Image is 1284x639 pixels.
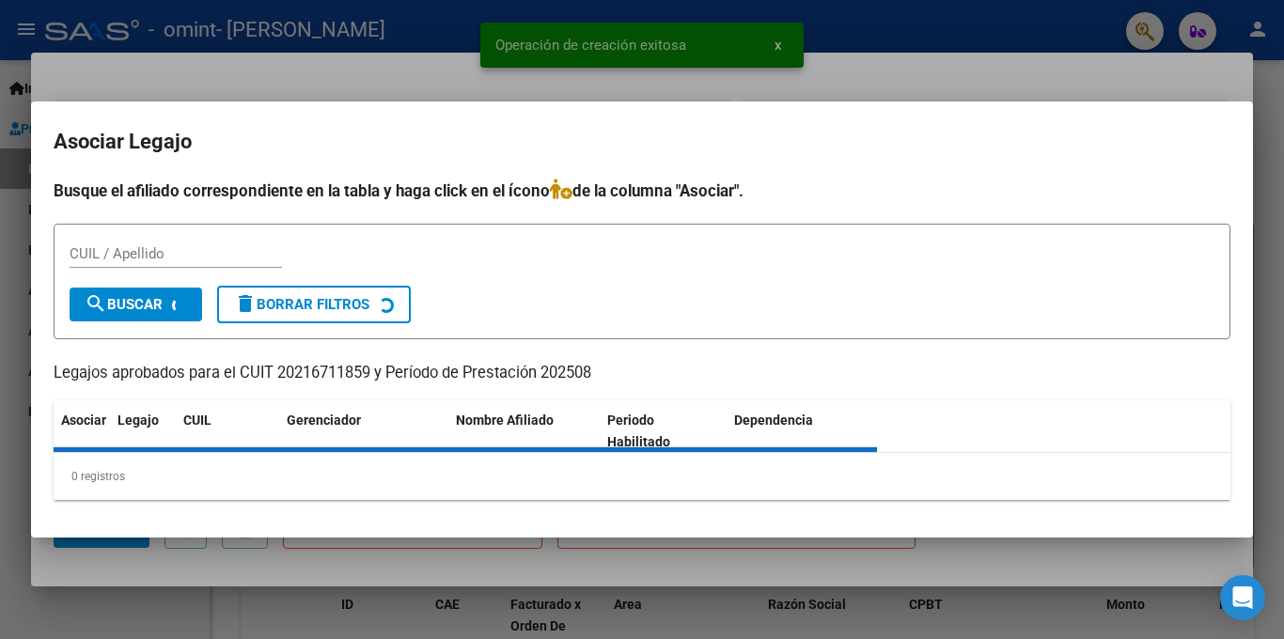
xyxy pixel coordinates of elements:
[110,400,176,462] datatable-header-cell: Legajo
[54,453,1230,500] div: 0 registros
[85,292,107,315] mat-icon: search
[287,413,361,428] span: Gerenciador
[54,400,110,462] datatable-header-cell: Asociar
[1220,575,1265,620] div: Open Intercom Messenger
[607,413,670,449] span: Periodo Habilitado
[734,413,813,428] span: Dependencia
[600,400,727,462] datatable-header-cell: Periodo Habilitado
[85,296,163,313] span: Buscar
[217,286,411,323] button: Borrar Filtros
[234,292,257,315] mat-icon: delete
[176,400,279,462] datatable-header-cell: CUIL
[54,362,1230,385] p: Legajos aprobados para el CUIT 20216711859 y Período de Prestación 202508
[448,400,600,462] datatable-header-cell: Nombre Afiliado
[61,413,106,428] span: Asociar
[54,124,1230,160] h2: Asociar Legajo
[117,413,159,428] span: Legajo
[727,400,878,462] datatable-header-cell: Dependencia
[234,296,369,313] span: Borrar Filtros
[456,413,554,428] span: Nombre Afiliado
[279,400,448,462] datatable-header-cell: Gerenciador
[183,413,211,428] span: CUIL
[70,288,202,321] button: Buscar
[54,179,1230,203] h4: Busque el afiliado correspondiente en la tabla y haga click en el ícono de la columna "Asociar".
